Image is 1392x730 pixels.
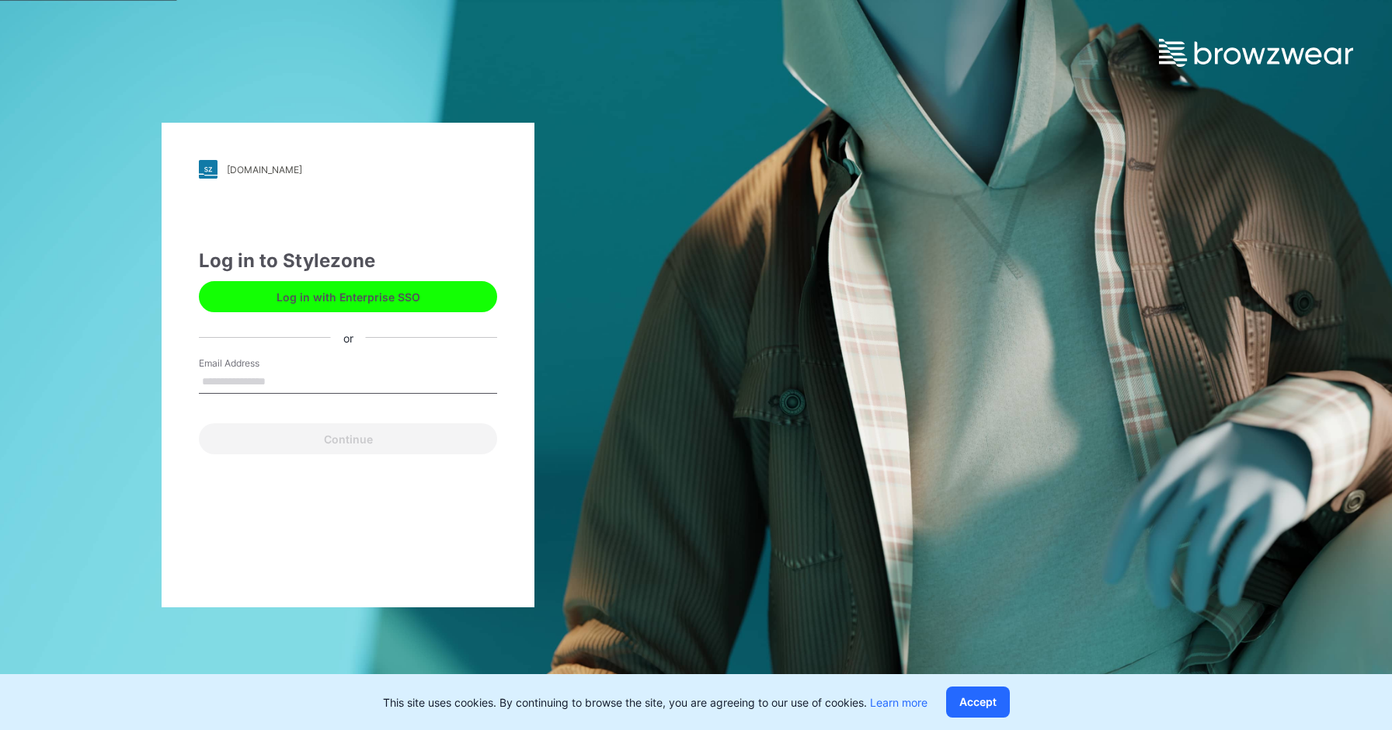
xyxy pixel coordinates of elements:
[946,687,1010,718] button: Accept
[1159,39,1353,67] img: browzwear-logo.e42bd6dac1945053ebaf764b6aa21510.svg
[331,329,366,346] div: or
[199,281,497,312] button: Log in with Enterprise SSO
[870,696,927,709] a: Learn more
[227,164,302,176] div: [DOMAIN_NAME]
[199,160,497,179] a: [DOMAIN_NAME]
[199,247,497,275] div: Log in to Stylezone
[383,694,927,711] p: This site uses cookies. By continuing to browse the site, you are agreeing to our use of cookies.
[199,356,308,370] label: Email Address
[199,160,217,179] img: stylezone-logo.562084cfcfab977791bfbf7441f1a819.svg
